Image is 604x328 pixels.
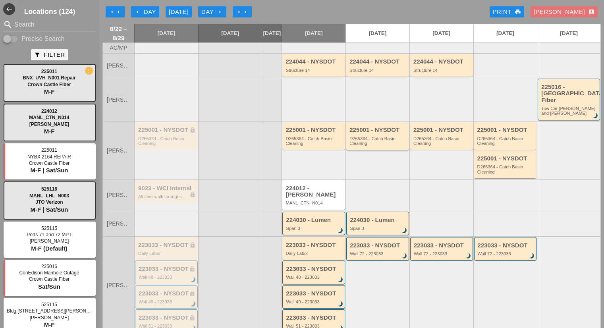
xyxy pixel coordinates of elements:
[189,266,195,272] i: lock
[30,167,68,174] span: M-F | Sat/Sun
[19,270,79,276] span: ConEdison Manhole Outage
[591,112,600,120] i: brightness_3
[286,217,343,224] div: 224030 - Lumen
[138,185,196,192] div: 9023 - WCI Internal
[286,68,343,73] div: Structure 14
[30,238,69,244] span: [PERSON_NAME]
[464,252,473,261] i: brightness_3
[139,314,195,321] div: 223033 - NYSDOT
[477,164,535,174] div: D265364 - Catch Basin Cleaning
[350,226,407,231] div: Span 3
[110,45,127,51] span: AC/MP
[139,290,195,297] div: 223033 - NYSDOT
[189,300,198,309] i: brightness_3
[41,226,57,231] span: 525115
[286,127,343,133] div: 225001 - NYSDOT
[349,58,407,65] div: 224044 - NYSDOT
[31,49,68,60] button: Filter
[350,251,407,256] div: Wall 72 - 223033
[350,242,407,249] div: 223033 - NYSDOT
[27,232,71,237] span: Ports 71 and 72 MPT
[29,193,69,199] span: MANL_LHL_N003
[34,50,65,60] div: Filter
[541,84,598,104] div: 225016 - [GEOGRAPHIC_DATA] Fiber
[336,300,345,309] i: brightness_3
[474,24,537,42] a: [DATE]
[477,155,535,162] div: 225001 - NYSDOT
[534,8,594,17] div: [PERSON_NAME]
[286,299,343,304] div: Wall 49 - 223033
[189,127,196,133] i: lock
[286,226,343,231] div: Span 3
[35,199,63,205] span: JTO Verizon
[282,24,345,42] a: [DATE]
[528,252,536,261] i: brightness_3
[41,108,57,114] span: 224012
[490,6,524,17] a: Print
[414,242,471,249] div: 223033 - NYSDOT
[29,160,70,166] span: Crown Castle Fiber
[44,321,55,328] span: M-F
[44,88,55,95] span: M-F
[493,8,521,17] div: Print
[286,275,343,280] div: Wall 48 - 223033
[21,35,65,43] label: Precise Search
[138,242,196,249] div: 223033 - NYSDOT
[189,290,195,297] i: lock
[107,192,130,198] span: [PERSON_NAME]
[286,314,343,321] div: 223033 - NYSDOT
[115,9,122,15] i: arrow_left
[413,58,471,65] div: 224044 - NYSDOT
[286,201,343,205] div: MANL_CTN_N014
[349,127,407,133] div: 225001 - NYSDOT
[107,97,130,103] span: [PERSON_NAME]
[400,226,409,235] i: brightness_3
[189,314,195,321] i: lock
[286,136,343,146] div: D265364 - Catch Basin Cleaning
[134,9,141,15] i: arrow_left
[477,127,535,133] div: 225001 - NYSDOT
[139,299,195,304] div: Wall 49 - 223033
[3,3,15,15] i: west
[107,221,130,227] span: [PERSON_NAME]
[515,9,521,15] i: print
[541,106,598,116] div: Tow Car Broome and Willett
[23,75,75,81] span: BNX_UVH_N001 Repair
[166,6,192,17] button: [DATE]
[109,9,115,15] i: arrow_left
[3,3,15,15] button: Shrink Sidebar
[34,52,41,58] i: filter_alt
[286,290,343,297] div: 223033 - NYSDOT
[478,251,535,256] div: Wall 72 - 223033
[413,136,471,146] div: D265364 - Catch Basin Cleaning
[138,127,196,133] div: 225001 - NYSDOT
[414,251,471,256] div: Wall 72 - 223033
[236,9,242,15] i: arrow_right
[286,185,343,198] div: 224012 - [PERSON_NAME]
[262,24,282,42] a: [DATE]
[38,283,60,290] span: Sat/Sun
[107,63,130,69] span: [PERSON_NAME]
[588,9,594,15] i: account_box
[29,122,69,127] span: [PERSON_NAME]
[400,252,409,261] i: brightness_3
[349,136,407,146] div: D265364 - Catch Basin Cleaning
[31,245,68,252] span: M-F (Default)
[29,115,69,120] span: MANL_CTN_N014
[134,8,156,17] div: Day
[107,148,130,154] span: [PERSON_NAME]
[27,154,71,160] span: NYBX 2164 REPAIR
[233,6,252,17] button: Move Ahead 1 Week
[131,6,159,17] button: Day
[350,217,407,224] div: 224030 - Lumen
[286,58,343,65] div: 224044 - NYSDOT
[201,8,223,17] div: Day
[537,24,600,42] a: [DATE]
[41,264,57,269] span: 225016
[3,34,96,44] div: Enable Precise search to match search terms exactly.
[29,276,70,282] span: Crown Castle Fiber
[139,275,195,280] div: Wall 48 - 223033
[85,67,93,74] i: new_releases
[135,24,198,42] a: [DATE]
[531,6,598,17] button: [PERSON_NAME]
